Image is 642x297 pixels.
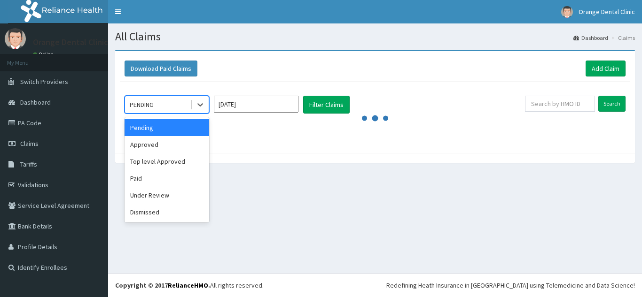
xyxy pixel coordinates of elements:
a: Online [33,51,55,58]
span: Switch Providers [20,77,68,86]
a: RelianceHMO [168,281,208,289]
div: PENDING [130,100,154,109]
img: User Image [5,28,26,49]
img: User Image [561,6,573,18]
div: Approved [125,136,209,153]
h1: All Claims [115,30,635,43]
button: Filter Claims [303,96,350,114]
div: Top level Approved [125,153,209,170]
svg: audio-loading [361,104,389,132]
input: Select Month and Year [214,96,298,113]
button: Download Paid Claims [125,61,197,76]
input: Search by HMO ID [525,96,595,112]
div: Under Review [125,187,209,204]
strong: Copyright © 2017 . [115,281,210,289]
span: Tariffs [20,160,37,168]
input: Search [598,96,626,112]
div: Redefining Heath Insurance in [GEOGRAPHIC_DATA] using Telemedicine and Data Science! [386,281,635,290]
li: Claims [609,34,635,42]
footer: All rights reserved. [108,273,642,297]
div: Pending [125,119,209,136]
span: Dashboard [20,98,51,107]
div: Paid [125,170,209,187]
a: Add Claim [586,61,626,76]
span: Claims [20,139,39,148]
p: Orange Dental Clinic [33,38,108,46]
div: Dismissed [125,204,209,221]
a: Dashboard [573,34,608,42]
span: Orange Dental Clinic [579,8,635,16]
